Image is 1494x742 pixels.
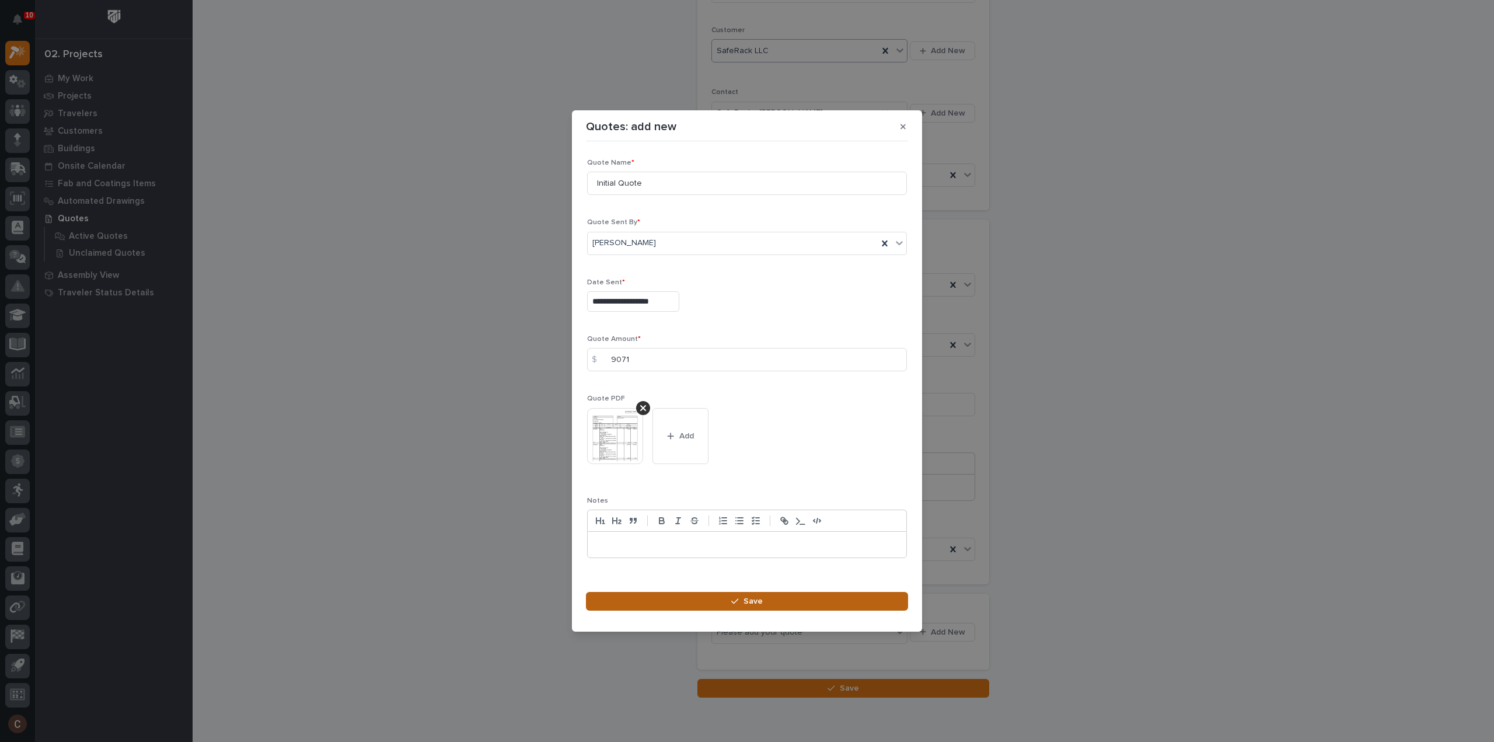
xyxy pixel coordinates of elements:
span: Quote Name [587,159,634,166]
span: Quote Sent By [587,219,640,226]
span: Add [679,431,694,441]
span: [PERSON_NAME] [592,237,656,249]
span: Save [743,596,763,607]
span: Notes [587,497,608,504]
span: Date Sent [587,279,625,286]
button: Add [652,408,708,464]
span: Quote PDF [587,395,625,402]
span: Quote Amount [587,336,641,343]
div: $ [587,348,610,371]
button: Save [586,592,908,611]
p: Quotes: add new [586,120,676,134]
